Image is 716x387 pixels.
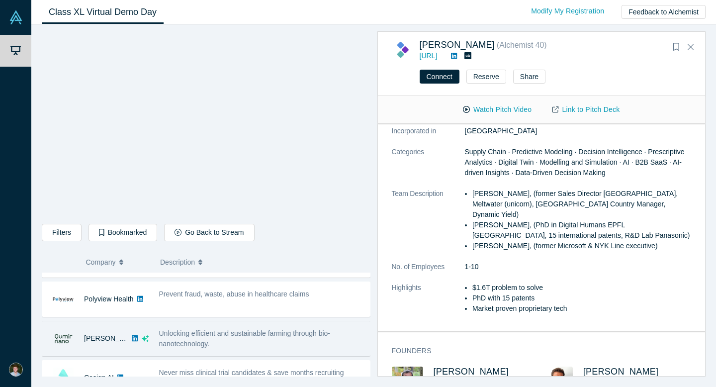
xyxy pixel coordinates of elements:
[669,40,683,54] button: Bookmark
[159,369,344,377] span: Never miss clinical trial candidates & save months recruiting
[583,367,659,377] a: [PERSON_NAME]
[392,39,413,60] img: Kimaru AI's Logo
[472,283,691,293] li: $1.6T problem to solve
[392,126,465,147] dt: Incorporated in
[89,224,157,241] button: Bookmarked
[42,224,82,241] button: Filters
[521,2,615,20] a: Modify My Registration
[465,126,692,136] dd: [GEOGRAPHIC_DATA]
[164,224,254,241] button: Go Back to Stream
[420,40,495,50] a: [PERSON_NAME]
[542,101,630,118] a: Link to Pitch Deck
[465,148,685,177] span: Supply Chain · Predictive Modeling · Decision Intelligence · Prescriptive Analytics · Digital Twi...
[142,335,149,342] svg: dsa ai sparkles
[159,329,331,348] span: Unlocking efficient and sustainable farming through bio-nanotechnology.
[86,252,150,273] button: Company
[452,101,542,118] button: Watch Pitch Video
[472,220,691,241] li: [PERSON_NAME], (PhD in Digital Humans EPFL [GEOGRAPHIC_DATA], 15 international patents, R&D Lab P...
[9,10,23,24] img: Alchemist Vault Logo
[9,363,23,377] img: Finn Peacocke's Account
[622,5,706,19] button: Feedback to Alchemist
[434,367,509,377] a: [PERSON_NAME]
[420,70,459,84] button: Connect
[160,252,195,273] span: Description
[465,262,692,272] dd: 1-10
[53,328,74,349] img: Qumir Nano's Logo
[683,39,698,55] button: Close
[392,346,678,356] h3: Founders
[392,189,465,262] dt: Team Description
[392,283,465,324] dt: Highlights
[472,303,691,314] li: Market proven proprietary tech
[420,52,438,60] a: [URL]
[472,189,691,220] li: [PERSON_NAME], (former Sales Director [GEOGRAPHIC_DATA], Meltwater (unicorn), [GEOGRAPHIC_DATA] C...
[84,295,134,303] a: Polyview Health
[42,0,164,24] a: Class XL Virtual Demo Day
[159,290,309,298] span: Prevent fraud, waste, abuse in healthcare claims
[53,289,74,310] img: Polyview Health's Logo
[42,32,370,216] iframe: Kimaru AI
[472,241,691,251] li: [PERSON_NAME], (former Microsoft & NYK Line executive)
[84,374,114,382] a: Cosign AI
[86,252,116,273] span: Company
[392,147,465,189] dt: Categories
[466,70,506,84] button: Reserve
[160,252,363,273] button: Description
[84,334,141,342] a: [PERSON_NAME]
[392,262,465,283] dt: No. of Employees
[472,293,691,303] li: PhD with 15 patents
[513,70,545,84] button: Share
[497,41,547,49] small: ( Alchemist 40 )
